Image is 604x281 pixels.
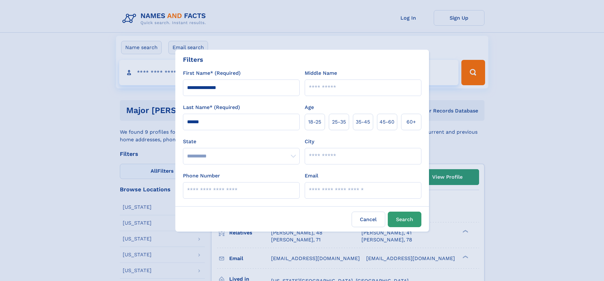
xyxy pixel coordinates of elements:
[183,55,203,64] div: Filters
[183,138,300,145] label: State
[305,172,318,180] label: Email
[380,118,394,126] span: 45‑60
[183,172,220,180] label: Phone Number
[183,69,241,77] label: First Name* (Required)
[352,212,385,227] label: Cancel
[406,118,416,126] span: 60+
[388,212,421,227] button: Search
[305,138,314,145] label: City
[305,104,314,111] label: Age
[305,69,337,77] label: Middle Name
[356,118,370,126] span: 35‑45
[332,118,346,126] span: 25‑35
[183,104,240,111] label: Last Name* (Required)
[308,118,321,126] span: 18‑25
